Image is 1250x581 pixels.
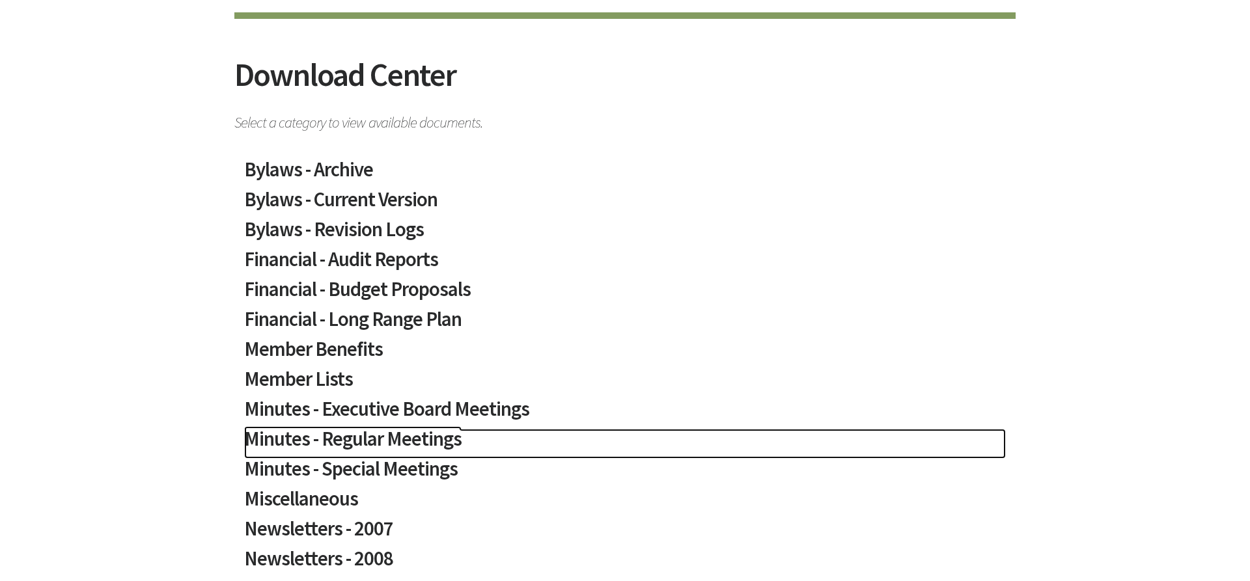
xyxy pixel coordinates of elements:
a: Minutes - Special Meetings [244,459,1006,489]
a: Minutes - Executive Board Meetings [244,399,1006,429]
h2: Download Center [234,59,1016,107]
a: Member Lists [244,369,1006,399]
a: Newsletters - 2007 [244,519,1006,548]
a: Bylaws - Current Version [244,189,1006,219]
a: Financial - Long Range Plan [244,309,1006,339]
a: Bylaws - Archive [244,159,1006,189]
a: Financial - Audit Reports [244,249,1006,279]
a: Financial - Budget Proposals [244,279,1006,309]
a: Bylaws - Revision Logs [244,219,1006,249]
a: Minutes - Regular Meetings [244,429,1006,459]
a: Newsletters - 2008 [244,548,1006,578]
a: Miscellaneous [244,489,1006,519]
a: Member Benefits [244,339,1006,369]
span: Select a category to view available documents. [234,107,1016,130]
